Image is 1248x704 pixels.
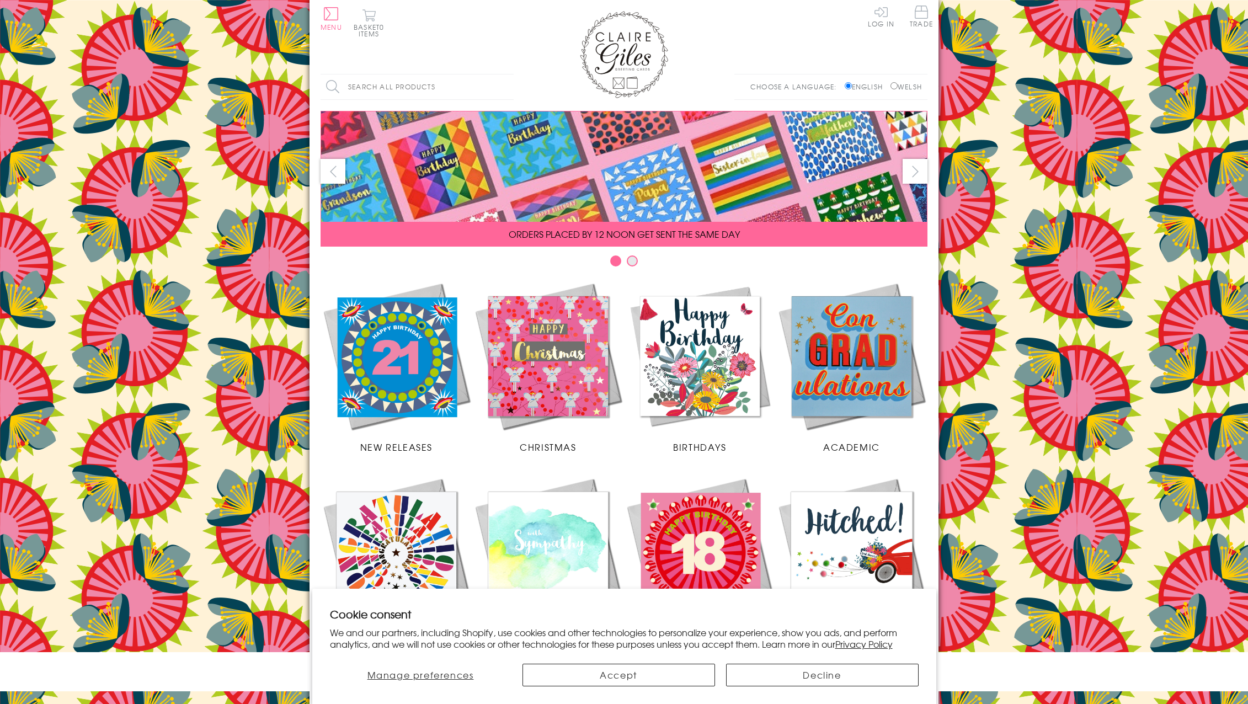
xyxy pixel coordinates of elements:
[890,82,898,89] input: Welsh
[580,11,668,98] img: Claire Giles Greetings Cards
[321,476,472,649] a: Congratulations
[910,6,933,27] span: Trade
[321,159,345,184] button: prev
[910,6,933,29] a: Trade
[726,664,919,686] button: Decline
[868,6,894,27] a: Log In
[903,159,927,184] button: next
[776,280,927,454] a: Academic
[845,82,888,92] label: English
[610,255,621,266] button: Carousel Page 1 (Current Slide)
[321,22,342,32] span: Menu
[472,476,624,649] a: Sympathy
[472,280,624,454] a: Christmas
[776,476,927,649] a: Wedding Occasions
[503,74,514,99] input: Search
[367,668,474,681] span: Manage preferences
[520,440,576,454] span: Christmas
[522,664,715,686] button: Accept
[321,255,927,272] div: Carousel Pagination
[673,440,726,454] span: Birthdays
[835,637,893,650] a: Privacy Policy
[354,9,384,37] button: Basket0 items
[360,440,433,454] span: New Releases
[321,280,472,454] a: New Releases
[330,627,919,650] p: We and our partners, including Shopify, use cookies and other technologies to personalize your ex...
[624,476,776,649] a: Age Cards
[627,255,638,266] button: Carousel Page 2
[509,227,740,241] span: ORDERS PLACED BY 12 NOON GET SENT THE SAME DAY
[823,440,880,454] span: Academic
[624,280,776,454] a: Birthdays
[330,664,511,686] button: Manage preferences
[359,22,384,39] span: 0 items
[845,82,852,89] input: English
[321,7,342,30] button: Menu
[750,82,842,92] p: Choose a language:
[321,74,514,99] input: Search all products
[890,82,922,92] label: Welsh
[330,606,919,622] h2: Cookie consent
